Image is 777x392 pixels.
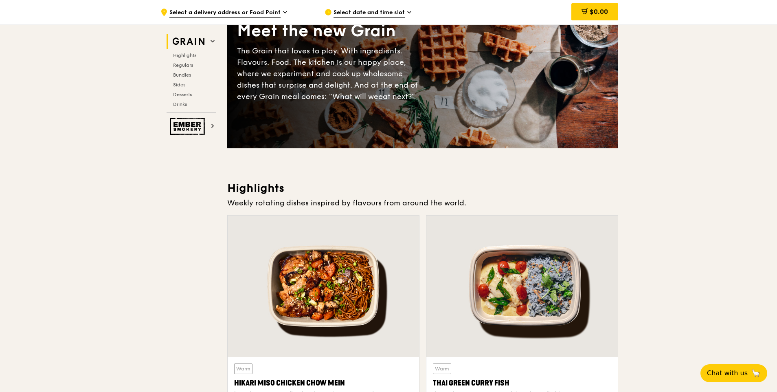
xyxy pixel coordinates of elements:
[237,45,423,102] div: The Grain that loves to play. With ingredients. Flavours. Food. The kitchen is our happy place, w...
[173,101,187,107] span: Drinks
[173,82,185,88] span: Sides
[170,118,207,135] img: Ember Smokery web logo
[433,377,611,389] div: Thai Green Curry Fish
[707,368,748,378] span: Chat with us
[234,363,252,374] div: Warm
[169,9,281,18] span: Select a delivery address or Food Point
[378,92,415,101] span: eat next?”
[227,197,618,209] div: Weekly rotating dishes inspired by flavours from around the world.
[227,181,618,196] h3: Highlights
[173,72,191,78] span: Bundles
[237,20,423,42] div: Meet the new Grain
[170,34,207,49] img: Grain web logo
[433,363,451,374] div: Warm
[751,368,761,378] span: 🦙
[173,62,193,68] span: Regulars
[700,364,767,382] button: Chat with us🦙
[334,9,405,18] span: Select date and time slot
[173,53,196,58] span: Highlights
[590,8,608,15] span: $0.00
[173,92,192,97] span: Desserts
[234,377,413,389] div: Hikari Miso Chicken Chow Mein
